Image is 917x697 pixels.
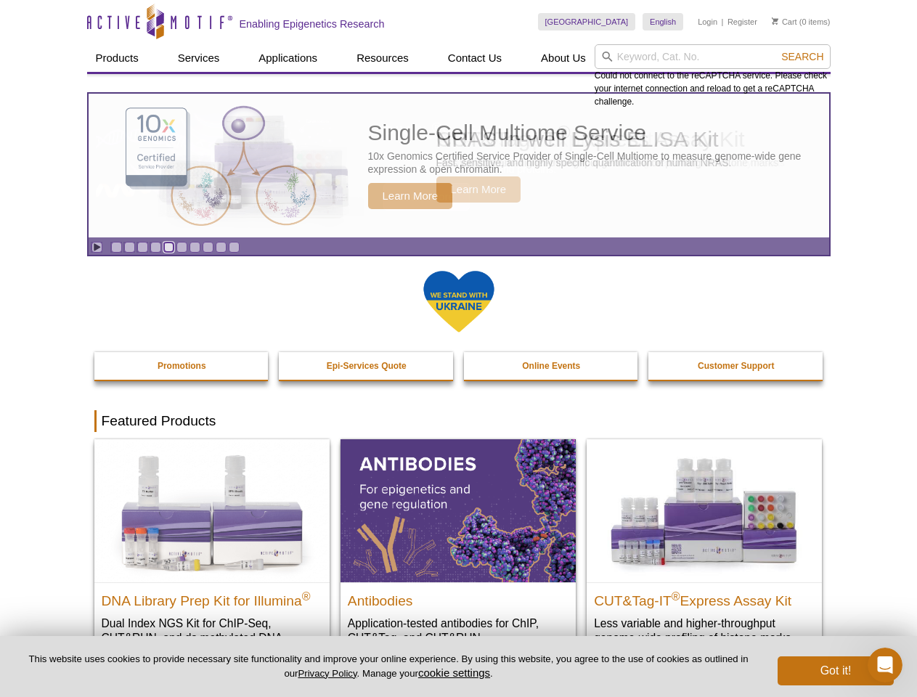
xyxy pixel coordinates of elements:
iframe: Intercom live chat [868,648,902,682]
img: We Stand With Ukraine [423,269,495,334]
p: Less variable and higher-throughput genome-wide profiling of histone marks​. [594,616,815,645]
a: [GEOGRAPHIC_DATA] [538,13,636,30]
a: Login [698,17,717,27]
a: DNA Library Prep Kit for Illumina DNA Library Prep Kit for Illumina® Dual Index NGS Kit for ChIP-... [94,439,330,674]
img: Your Cart [772,17,778,25]
a: About Us [532,44,595,72]
img: CUT&Tag-IT® Express Assay Kit [587,439,822,582]
h2: Antibodies [348,587,568,608]
a: Cart [772,17,797,27]
a: Go to slide 1 [111,242,122,253]
button: cookie settings [418,667,490,679]
a: All Antibodies Antibodies Application-tested antibodies for ChIP, CUT&Tag, and CUT&RUN. [341,439,576,659]
a: Toggle autoplay [91,242,102,253]
a: Applications [250,44,326,72]
h2: CUT&Tag-IT Express Assay Kit [594,587,815,608]
a: Go to slide 2 [124,242,135,253]
a: Customer Support [648,352,824,380]
p: Application-tested antibodies for ChIP, CUT&Tag, and CUT&RUN. [348,616,568,645]
sup: ® [302,590,311,602]
a: Go to slide 7 [189,242,200,253]
img: All Antibodies [341,439,576,582]
h2: Featured Products [94,410,823,432]
a: Contact Us [439,44,510,72]
a: Go to slide 5 [163,242,174,253]
a: Privacy Policy [298,668,356,679]
li: (0 items) [772,13,831,30]
a: Online Events [464,352,640,380]
a: Promotions [94,352,270,380]
img: DNA Library Prep Kit for Illumina [94,439,330,582]
a: English [643,13,683,30]
p: This website uses cookies to provide necessary site functionality and improve your online experie... [23,653,754,680]
button: Search [777,50,828,63]
span: Search [781,51,823,62]
a: Products [87,44,147,72]
strong: Online Events [522,361,580,371]
a: Go to slide 3 [137,242,148,253]
h2: Enabling Epigenetics Research [240,17,385,30]
div: Could not connect to the reCAPTCHA service. Please check your internet connection and reload to g... [595,44,831,108]
strong: Epi-Services Quote [327,361,407,371]
a: Epi-Services Quote [279,352,455,380]
a: Resources [348,44,417,72]
a: Register [728,17,757,27]
p: Dual Index NGS Kit for ChIP-Seq, CUT&RUN, and ds methylated DNA assays. [102,616,322,660]
h2: DNA Library Prep Kit for Illumina [102,587,322,608]
button: Got it! [778,656,894,685]
a: Services [169,44,229,72]
strong: Customer Support [698,361,774,371]
sup: ® [672,590,680,602]
a: Go to slide 4 [150,242,161,253]
li: | [722,13,724,30]
a: Go to slide 10 [229,242,240,253]
input: Keyword, Cat. No. [595,44,831,69]
a: Go to slide 8 [203,242,213,253]
a: CUT&Tag-IT® Express Assay Kit CUT&Tag-IT®Express Assay Kit Less variable and higher-throughput ge... [587,439,822,659]
a: Go to slide 9 [216,242,227,253]
a: Go to slide 6 [176,242,187,253]
strong: Promotions [158,361,206,371]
